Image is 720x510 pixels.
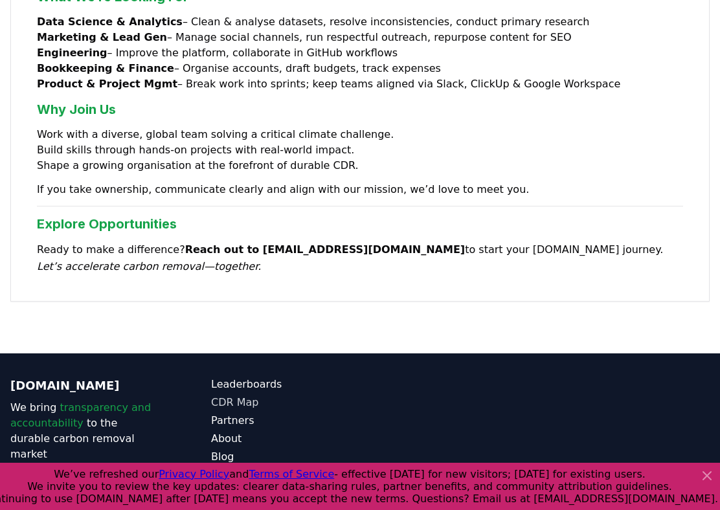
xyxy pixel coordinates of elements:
[211,449,360,465] a: Blog
[37,14,683,30] li: – Clean & analyse datasets, resolve inconsistencies, conduct primary research
[37,260,261,272] em: Let’s accelerate carbon removal—together.
[211,413,360,428] a: Partners
[37,61,683,76] li: – Organise accounts, draft budgets, track expenses
[37,31,167,43] strong: Marketing & Lead Gen
[37,30,683,45] li: – Manage social channels, run respectful outreach, repurpose content for SEO
[37,78,177,90] strong: Product & Project Mgmt
[185,243,466,256] strong: Reach out to [EMAIL_ADDRESS][DOMAIN_NAME]
[37,214,683,234] h3: Explore Opportunities
[211,431,360,447] a: About
[37,16,183,28] strong: Data Science & Analytics
[37,45,683,61] li: – Improve the platform, collaborate in GitHub workflows
[10,401,151,429] span: transparency and accountability
[37,241,683,275] p: Ready to make a difference? to start your [DOMAIN_NAME] journey.
[37,181,683,198] p: If you take ownership, communicate clearly and align with our mission, we’d love to meet you.
[10,377,159,395] p: [DOMAIN_NAME]
[37,62,174,74] strong: Bookkeeping & Finance
[10,400,159,462] p: We bring to the durable carbon removal market
[211,377,360,392] a: Leaderboards
[37,76,683,92] li: – Break work into sprints; keep teams aligned via Slack, ClickUp & Google Workspace
[37,127,683,142] li: Work with a diverse, global team solving a critical climate challenge.
[211,395,360,410] a: CDR Map
[37,47,107,59] strong: Engineering
[37,100,683,119] h3: Why Join Us
[37,142,683,158] li: Build skills through hands‑on projects with real‑world impact.
[37,158,683,173] li: Shape a growing organisation at the forefront of durable CDR.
